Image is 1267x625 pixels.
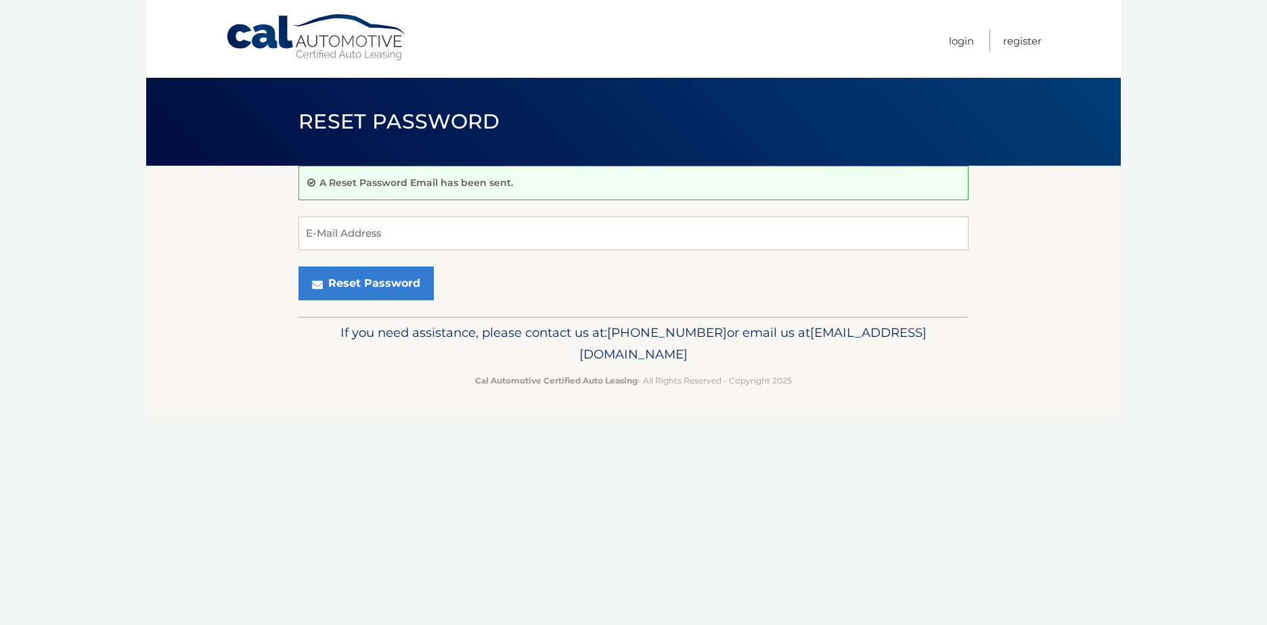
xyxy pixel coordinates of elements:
[298,267,434,300] button: Reset Password
[307,373,960,388] p: - All Rights Reserved - Copyright 2025
[298,109,499,134] span: Reset Password
[475,375,638,386] strong: Cal Automotive Certified Auto Leasing
[607,325,727,340] span: [PHONE_NUMBER]
[319,177,513,189] p: A Reset Password Email has been sent.
[298,216,969,250] input: E-Mail Address
[1003,30,1042,52] a: Register
[307,322,960,365] p: If you need assistance, please contact us at: or email us at
[579,325,927,362] span: [EMAIL_ADDRESS][DOMAIN_NAME]
[225,14,408,62] a: Cal Automotive
[949,30,974,52] a: Login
